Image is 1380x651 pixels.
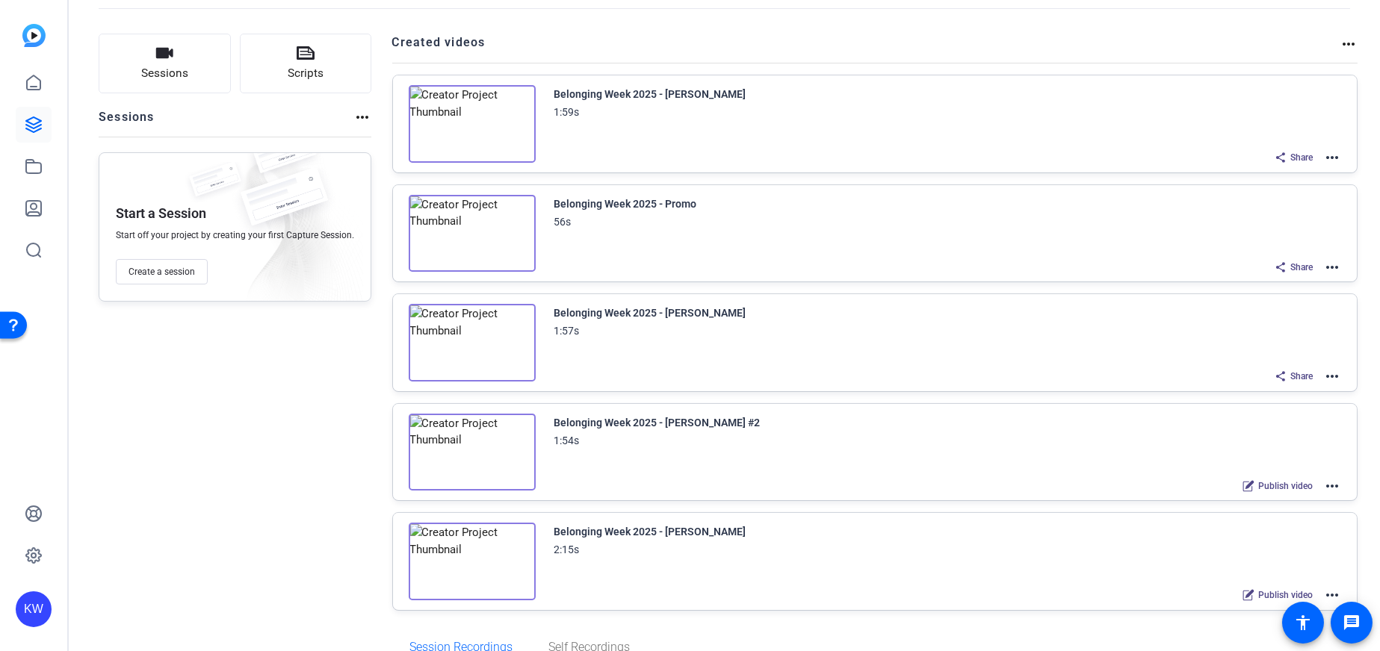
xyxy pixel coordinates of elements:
[554,195,697,213] div: Belonging Week 2025 - Promo
[1258,480,1313,492] span: Publish video
[240,34,372,93] button: Scripts
[554,304,746,322] div: Belonging Week 2025 - [PERSON_NAME]
[1323,149,1341,166] mat-icon: more_horiz
[1340,35,1358,53] mat-icon: more_horiz
[243,131,325,185] img: fake-session.png
[16,591,52,627] div: KW
[1323,367,1341,385] mat-icon: more_horiz
[554,523,746,541] div: Belonging Week 2025 - [PERSON_NAME]
[409,85,536,163] img: Creator Project Thumbnail
[554,432,580,449] div: 1:54s
[1294,614,1312,632] mat-icon: accessibility
[392,34,1340,63] h2: Created videos
[554,85,746,103] div: Belonging Week 2025 - [PERSON_NAME]
[554,414,761,432] div: Belonging Week 2025 - [PERSON_NAME] #2
[129,266,195,278] span: Create a session
[353,108,371,126] mat-icon: more_horiz
[409,304,536,381] img: Creator Project Thumbnail
[409,195,536,272] img: Creator Project Thumbnail
[1258,589,1313,601] span: Publish video
[554,213,572,231] div: 56s
[1290,152,1313,163] span: Share
[116,259,208,284] button: Create a session
[141,65,188,82] span: Sessions
[554,103,580,121] div: 1:59s
[409,414,536,491] img: Creator Project Thumbnail
[116,205,206,222] p: Start a Session
[1323,477,1341,495] mat-icon: more_horiz
[1323,258,1341,276] mat-icon: more_horiz
[1323,586,1341,604] mat-icon: more_horiz
[218,149,363,308] img: embarkstudio-empty-session.png
[22,24,46,47] img: blue-gradient.svg
[1290,370,1313,382] span: Share
[288,65,324,82] span: Scripts
[1290,261,1313,273] span: Share
[409,523,536,600] img: Creator Project Thumbnail
[182,162,249,206] img: fake-session.png
[99,34,231,93] button: Sessions
[1343,614,1361,632] mat-icon: message
[228,168,340,242] img: fake-session.png
[554,322,580,340] div: 1:57s
[554,541,580,558] div: 2:15s
[116,229,354,241] span: Start off your project by creating your first Capture Session.
[99,108,155,137] h2: Sessions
